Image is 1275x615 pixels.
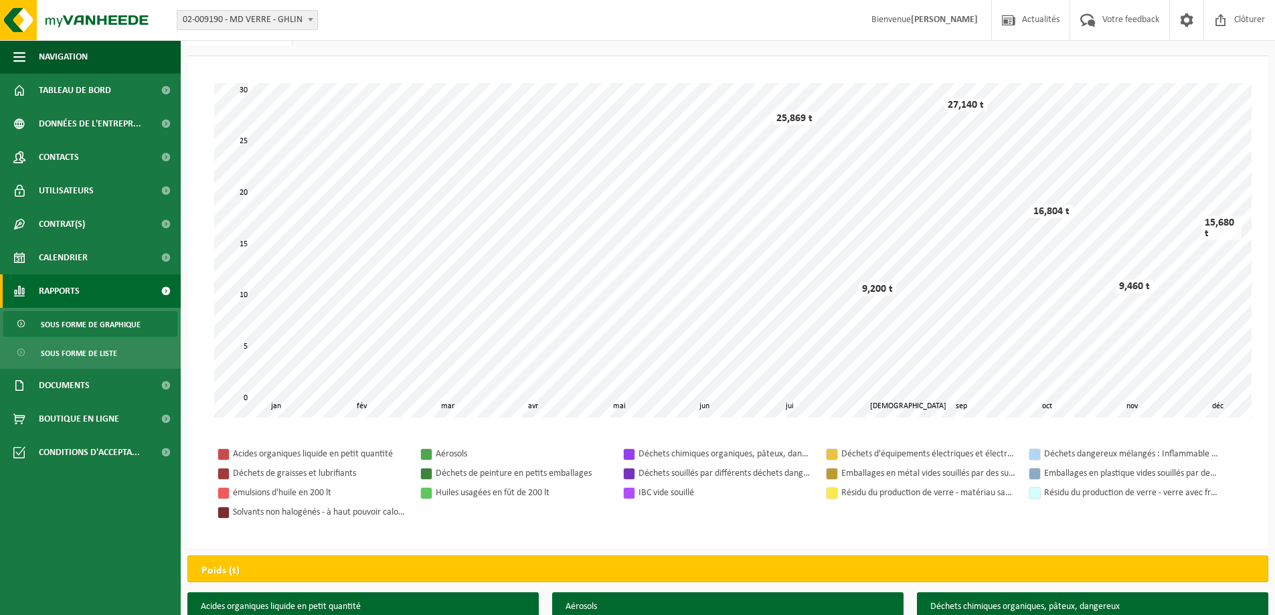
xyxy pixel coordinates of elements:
[3,340,177,365] a: Sous forme de liste
[39,74,111,107] span: Tableau de bord
[39,40,88,74] span: Navigation
[639,485,813,501] div: IBC vide souillé
[1044,485,1218,501] div: Résidu du production de verre - verre avec fraction sableuse
[436,465,610,482] div: Déchets de peinture en petits emballages
[436,446,610,462] div: Aérosols
[39,436,140,469] span: Conditions d'accepta...
[1116,280,1153,293] div: 9,460 t
[233,465,407,482] div: Déchets de graisses et lubrifiants
[188,556,253,586] h2: Poids (t)
[639,465,813,482] div: Déchets souillés par différents déchets dangereux
[1044,446,1218,462] div: Déchets dangereux mélangés : Inflammable - Corrosif
[177,10,318,30] span: 02-009190 - MD VERRE - GHLIN
[639,446,813,462] div: Déchets chimiques organiques, pâteux, dangereux
[1030,205,1073,218] div: 16,804 t
[233,504,407,521] div: Solvants non halogénés - à haut pouvoir calorifique en fût 200L
[41,341,117,366] span: Sous forme de liste
[39,241,88,274] span: Calendrier
[911,15,978,25] strong: [PERSON_NAME]
[39,369,90,402] span: Documents
[859,282,896,296] div: 9,200 t
[39,107,141,141] span: Données de l'entrepr...
[1044,465,1218,482] div: Emballages en plastique vides souillés par des substances dangereuses
[1201,216,1242,240] div: 15,680 t
[841,485,1015,501] div: Résidu du production de verre - matériau sableux contenant une quantité limitée de verre
[39,141,79,174] span: Contacts
[39,274,80,308] span: Rapports
[436,485,610,501] div: Huiles usagées en fût de 200 lt
[39,174,94,207] span: Utilisateurs
[39,402,119,436] span: Boutique en ligne
[233,446,407,462] div: Acides organiques liquide en petit quantité
[773,112,816,125] div: 25,869 t
[233,485,407,501] div: émulsions d'huile en 200 lt
[841,446,1015,462] div: Déchets d'équipements électriques et électroniques - Sans tubes cathodiques
[841,465,1015,482] div: Emballages en métal vides souillés par des substances dangereuses
[177,11,317,29] span: 02-009190 - MD VERRE - GHLIN
[3,311,177,337] a: Sous forme de graphique
[39,207,85,241] span: Contrat(s)
[41,312,141,337] span: Sous forme de graphique
[944,98,987,112] div: 27,140 t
